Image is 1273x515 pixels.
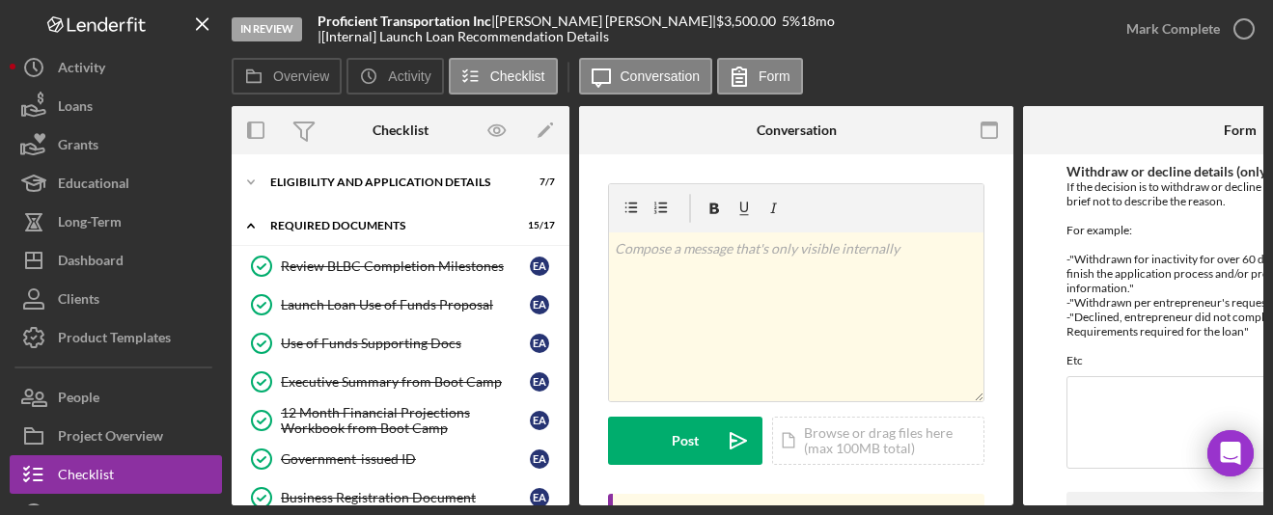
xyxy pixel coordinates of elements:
div: Launch Loan Use of Funds Proposal [281,297,530,312]
div: People [58,378,99,421]
div: E A [530,295,549,314]
div: Use of Funds Supporting Docs [281,336,530,351]
label: Activity [388,68,430,84]
div: Open Intercom Messenger [1207,430,1254,476]
div: $3,500.00 [716,14,782,29]
div: In Review [232,17,302,41]
label: Form [759,68,790,84]
div: Grants [58,125,98,169]
a: Use of Funds Supporting DocsEA [241,324,560,363]
a: 12 Month Financial Projections Workbook from Boot CampEA [241,401,560,440]
div: 12 Month Financial Projections Workbook from Boot Camp [281,405,530,436]
label: Conversation [621,68,701,84]
div: Educational [58,164,129,207]
div: E A [530,334,549,353]
div: Executive Summary from Boot Camp [281,374,530,390]
a: Government-issued IDEA [241,440,560,478]
button: Form [717,58,803,95]
div: Clients [58,280,99,323]
a: Review BLBC Completion MilestonesEA [241,247,560,285]
div: Form [1224,122,1257,138]
div: E A [530,257,549,276]
a: Launch Loan Use of Funds ProposalEA [241,285,560,324]
button: Post [608,417,762,465]
div: 5 % [782,14,800,29]
div: E A [530,411,549,430]
div: E A [530,372,549,392]
div: Project Overview [58,417,163,460]
div: | [Internal] Launch Loan Recommendation Details [318,29,609,44]
div: Dashboard [58,241,124,285]
button: Overview [232,58,342,95]
button: Checklist [449,58,558,95]
div: 7 / 7 [520,176,555,188]
button: People [10,378,222,417]
div: Loans [58,87,93,130]
label: Overview [273,68,329,84]
div: Conversation [757,122,837,138]
div: Checklist [58,455,114,499]
div: Review BLBC Completion Milestones [281,258,530,274]
button: Dashboard [10,241,222,280]
a: Executive Summary from Boot CampEA [241,363,560,401]
div: Mark Complete [1126,10,1220,48]
div: 15 / 17 [520,220,555,231]
div: | [318,14,495,29]
div: Government-issued ID [281,451,530,467]
button: Activity [10,48,222,87]
div: Required Documents [270,220,507,231]
div: Activity [58,48,105,92]
button: Product Templates [10,318,222,357]
div: 18 mo [800,14,835,29]
div: Checklist [373,122,429,138]
button: Conversation [579,58,713,95]
div: E A [530,449,549,469]
button: Checklist [10,455,222,494]
div: Long-Term [58,203,122,246]
label: Checklist [490,68,545,84]
button: Grants [10,125,222,164]
b: Proficient Transportation Inc [318,13,491,29]
div: Product Templates [58,318,171,362]
div: Post [672,417,699,465]
button: Clients [10,280,222,318]
button: Project Overview [10,417,222,455]
button: Loans [10,87,222,125]
button: Activity [346,58,443,95]
div: Eligibility and Application Details [270,176,507,188]
button: Educational [10,164,222,203]
button: Long-Term [10,203,222,241]
div: E A [530,488,549,507]
button: Mark Complete [1107,10,1263,48]
div: [PERSON_NAME] [PERSON_NAME] | [495,14,716,29]
div: Business Registration Document [281,490,530,505]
